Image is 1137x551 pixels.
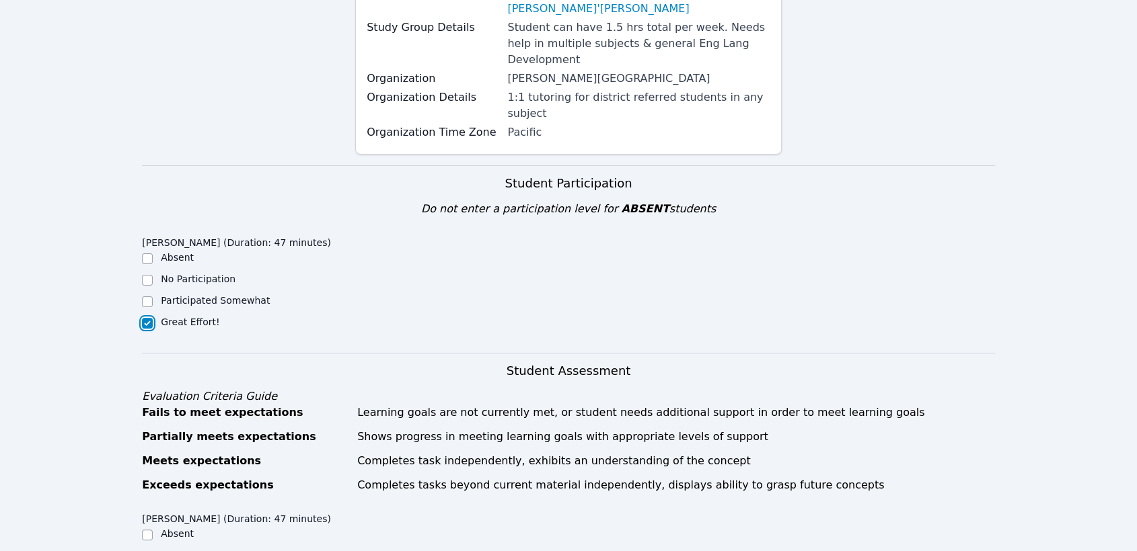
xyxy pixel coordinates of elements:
div: Completes tasks beyond current material independently, displays ability to grasp future concepts [357,477,995,493]
label: Absent [161,252,194,263]
label: Organization Details [367,89,499,105]
label: Organization [367,71,499,87]
div: Student can have 1.5 hrs total per week. Needs help in multiple subjects & general Eng Lang Devel... [507,19,770,68]
div: 1:1 tutoring for district referred students in any subject [507,89,770,122]
h3: Student Assessment [142,362,995,380]
div: Meets expectations [142,453,349,469]
span: ABSENT [621,202,669,215]
div: Evaluation Criteria Guide [142,388,995,405]
legend: [PERSON_NAME] (Duration: 47 minutes) [142,230,331,251]
legend: [PERSON_NAME] (Duration: 47 minutes) [142,507,331,527]
div: Partially meets expectations [142,429,349,445]
label: Participated Somewhat [161,295,270,306]
div: Exceeds expectations [142,477,349,493]
div: Completes task independently, exhibits an understanding of the concept [357,453,995,469]
div: Learning goals are not currently met, or student needs additional support in order to meet learni... [357,405,995,421]
label: Study Group Details [367,19,499,36]
h3: Student Participation [142,174,995,193]
div: Shows progress in meeting learning goals with appropriate levels of support [357,429,995,445]
label: Great Effort! [161,316,219,327]
label: Organization Time Zone [367,124,499,140]
div: Pacific [507,124,770,140]
label: Absent [161,528,194,539]
div: [PERSON_NAME][GEOGRAPHIC_DATA] [507,71,770,87]
label: No Participation [161,273,235,284]
div: Do not enter a participation level for students [142,201,995,217]
div: Fails to meet expectations [142,405,349,421]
